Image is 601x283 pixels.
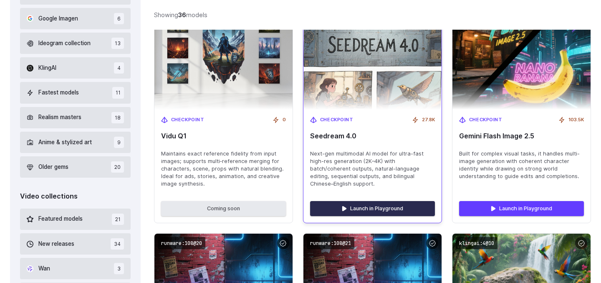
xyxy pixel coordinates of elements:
[20,209,131,230] button: Featured models 21
[171,116,205,124] span: Checkpoint
[20,8,131,29] button: Google Imagen 6
[283,116,286,124] span: 0
[568,116,584,124] span: 103.5K
[459,132,584,140] span: Gemini Flash Image 2.5
[111,38,124,49] span: 13
[307,237,354,249] code: runware:108@21
[310,201,435,216] a: Launch in Playground
[20,191,131,202] div: Video collections
[161,132,286,140] span: Vidu Q1
[114,137,124,148] span: 9
[469,116,503,124] span: Checkpoint
[20,107,131,128] button: Realism masters 18
[114,263,124,274] span: 3
[158,237,205,249] code: runware:108@20
[38,113,81,122] span: Realism masters
[114,13,124,24] span: 6
[38,264,50,273] span: Wan
[38,163,68,172] span: Older gems
[38,88,79,97] span: Fastest models
[114,62,124,74] span: 4
[38,240,74,249] span: New releases
[38,39,91,48] span: Ideogram collection
[20,233,131,255] button: New releases 34
[20,258,131,279] button: Wan 3
[111,112,124,123] span: 18
[456,237,497,249] code: klingai:4@10
[459,201,584,216] a: Launch in Playground
[310,132,435,140] span: Seedream 4.0
[161,150,286,188] span: Maintains exact reference fidelity from input images; supports multi‑reference merging for charac...
[111,161,124,173] span: 20
[161,201,286,216] button: Coming soon
[20,82,131,103] button: Fastest models 11
[112,214,124,225] span: 21
[38,14,78,23] span: Google Imagen
[422,116,435,124] span: 27.8K
[20,33,131,54] button: Ideogram collection 13
[38,138,92,147] span: Anime & stylized art
[178,11,186,18] strong: 36
[154,10,207,20] div: Showing models
[20,57,131,79] button: KlingAI 4
[20,132,131,153] button: Anime & stylized art 9
[38,64,56,73] span: KlingAI
[320,116,354,124] span: Checkpoint
[459,150,584,180] span: Built for complex visual tasks, it handles multi-image generation with coherent character identit...
[38,214,83,224] span: Featured models
[20,156,131,178] button: Older gems 20
[310,150,435,188] span: Next-gen multimodal AI model for ultra-fast high-res generation (2K–4K) with batch/coherent outpu...
[111,238,124,250] span: 34
[112,87,124,98] span: 11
